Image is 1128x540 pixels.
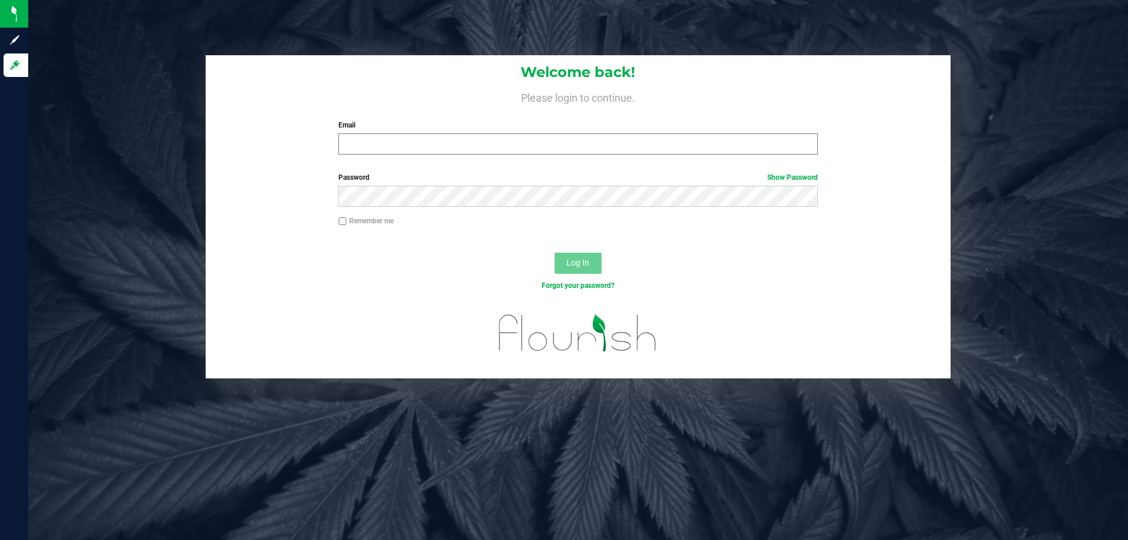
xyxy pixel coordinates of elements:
[485,303,671,363] img: flourish_logo.svg
[9,34,21,46] inline-svg: Sign up
[206,65,951,80] h1: Welcome back!
[338,217,347,226] input: Remember me
[338,120,817,130] label: Email
[767,173,818,182] a: Show Password
[566,258,589,267] span: Log In
[9,59,21,71] inline-svg: Log in
[542,281,615,290] a: Forgot your password?
[206,89,951,103] h4: Please login to continue.
[338,173,370,182] span: Password
[555,253,602,274] button: Log In
[338,216,394,226] label: Remember me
